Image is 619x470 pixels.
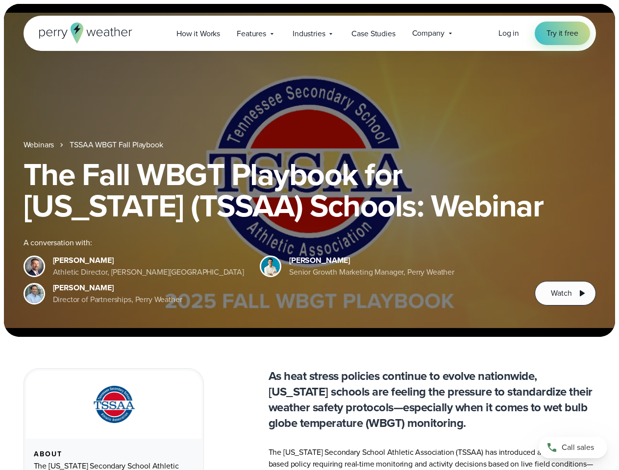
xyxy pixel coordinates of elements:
[237,28,266,40] span: Features
[261,257,280,276] img: Spencer Patton, Perry Weather
[562,442,594,453] span: Call sales
[81,382,147,427] img: TSSAA-Tennessee-Secondary-School-Athletic-Association.svg
[53,255,245,266] div: [PERSON_NAME]
[24,139,596,151] nav: Breadcrumb
[25,284,44,303] img: Jeff Wood
[24,159,596,221] h1: The Fall WBGT Playbook for [US_STATE] (TSSAA) Schools: Webinar
[293,28,325,40] span: Industries
[168,23,228,44] a: How it Works
[269,368,596,431] p: As heat stress policies continue to evolve nationwide, [US_STATE] schools are feeling the pressur...
[351,28,395,40] span: Case Studies
[176,28,220,40] span: How it Works
[539,437,607,458] a: Call sales
[289,255,454,266] div: [PERSON_NAME]
[551,287,571,299] span: Watch
[53,282,182,294] div: [PERSON_NAME]
[343,23,403,44] a: Case Studies
[535,281,595,305] button: Watch
[34,450,194,458] div: About
[535,22,590,45] a: Try it free
[25,257,44,276] img: Brian Wyatt
[412,27,445,39] span: Company
[24,139,54,151] a: Webinars
[70,139,163,151] a: TSSAA WBGT Fall Playbook
[546,27,578,39] span: Try it free
[289,266,454,278] div: Senior Growth Marketing Manager, Perry Weather
[53,294,182,305] div: Director of Partnerships, Perry Weather
[498,27,519,39] a: Log in
[24,237,520,249] div: A conversation with:
[53,266,245,278] div: Athletic Director, [PERSON_NAME][GEOGRAPHIC_DATA]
